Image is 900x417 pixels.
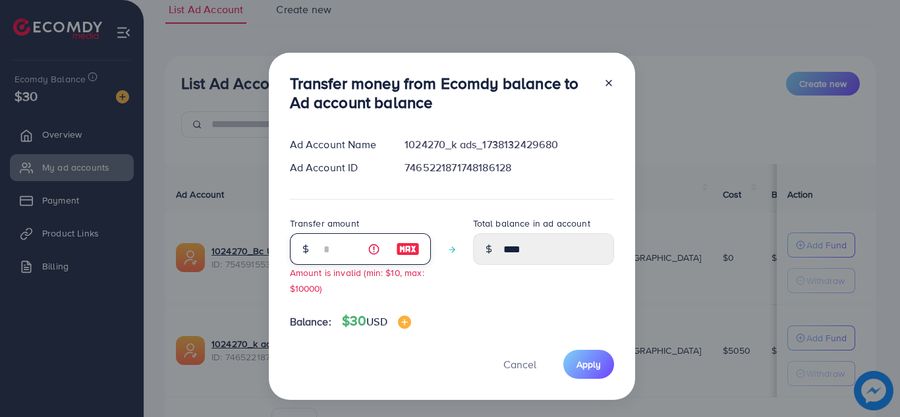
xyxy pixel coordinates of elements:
span: USD [366,314,387,329]
button: Apply [563,350,614,378]
img: image [398,316,411,329]
div: Ad Account ID [279,160,395,175]
button: Cancel [487,350,553,378]
small: Amount is invalid (min: $10, max: $10000) [290,266,424,294]
div: Ad Account Name [279,137,395,152]
label: Total balance in ad account [473,217,590,230]
h3: Transfer money from Ecomdy balance to Ad account balance [290,74,593,112]
span: Cancel [503,357,536,372]
h4: $30 [342,313,411,329]
img: image [396,241,420,257]
span: Apply [577,358,601,371]
span: Balance: [290,314,331,329]
div: 7465221871748186128 [394,160,624,175]
label: Transfer amount [290,217,359,230]
div: 1024270_k ads_1738132429680 [394,137,624,152]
